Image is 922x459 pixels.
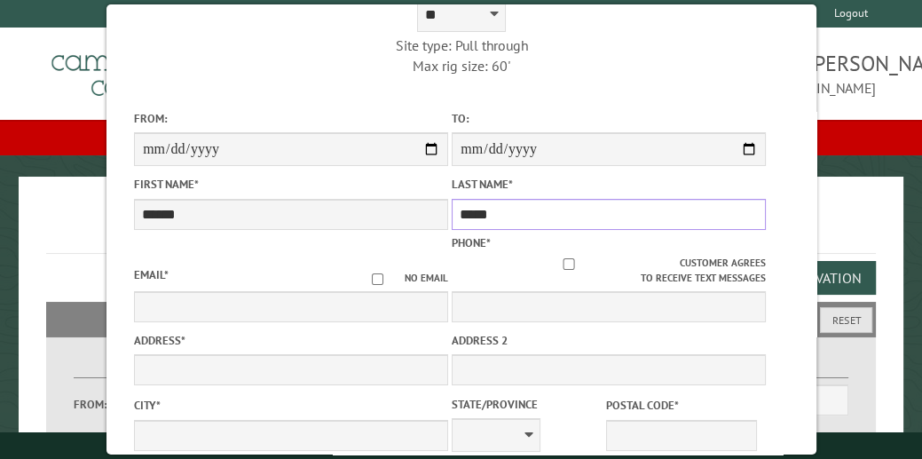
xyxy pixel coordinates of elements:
label: No email [351,271,448,286]
input: No email [351,273,405,285]
label: Customer agrees to receive text messages [452,256,766,286]
label: From: [134,110,448,127]
h2: Filters [46,302,876,336]
button: Reset [820,307,872,333]
label: First Name [134,176,448,193]
label: Phone [452,235,491,250]
input: Customer agrees to receive text messages [457,258,680,270]
div: Max rig size: 60' [303,56,618,75]
label: Postal Code [606,397,757,414]
label: Address 2 [452,332,766,349]
label: Address [134,332,448,349]
label: To: [452,110,766,127]
span: [PERSON_NAME]-[GEOGRAPHIC_DATA][PERSON_NAME] [EMAIL_ADDRESS][DOMAIN_NAME] [461,49,877,99]
label: State/Province [452,396,603,413]
img: Campground Commander [46,35,268,104]
label: City [134,397,448,414]
label: Last Name [452,176,766,193]
label: Dates [74,358,263,378]
div: Site type: Pull through [303,36,618,55]
label: From: [74,396,121,413]
h1: Reservations [46,205,876,254]
label: Email [134,267,169,282]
